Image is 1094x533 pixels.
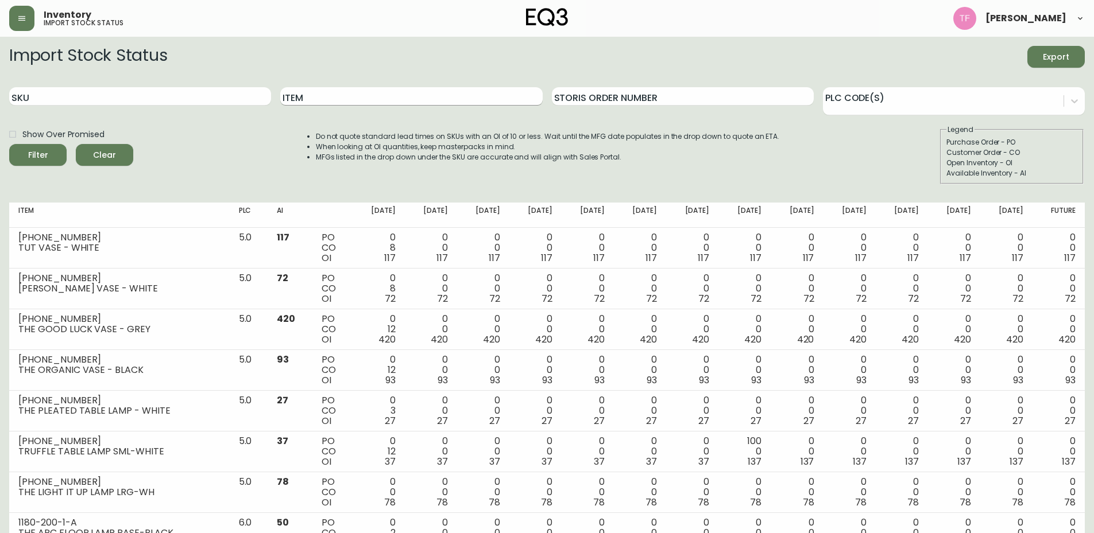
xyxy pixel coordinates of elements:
[466,232,500,263] div: 0 0
[28,148,48,162] div: Filter
[876,203,928,228] th: [DATE]
[1042,232,1076,263] div: 0 0
[832,232,866,263] div: 0 0
[1042,477,1076,508] div: 0 0
[594,292,605,305] span: 72
[277,353,289,366] span: 93
[675,232,709,263] div: 0 0
[646,414,657,427] span: 27
[431,333,448,346] span: 420
[1065,292,1076,305] span: 72
[18,232,221,243] div: [PHONE_NUMBER]
[362,395,396,426] div: 0 3
[937,436,971,467] div: 0 0
[509,203,562,228] th: [DATE]
[1042,395,1076,426] div: 0 0
[698,455,709,468] span: 37
[466,273,500,304] div: 0 0
[526,8,569,26] img: logo
[1013,374,1023,387] span: 93
[18,314,221,324] div: [PHONE_NUMBER]
[594,455,605,468] span: 37
[937,355,971,386] div: 0 0
[675,436,709,467] div: 0 0
[519,355,552,386] div: 0 0
[640,333,657,346] span: 420
[18,273,221,283] div: [PHONE_NUMBER]
[385,292,396,305] span: 72
[718,203,771,228] th: [DATE]
[803,496,814,509] span: 78
[594,414,605,427] span: 27
[457,203,509,228] th: [DATE]
[751,374,761,387] span: 93
[771,203,823,228] th: [DATE]
[437,414,448,427] span: 27
[675,273,709,304] div: 0 0
[803,251,814,264] span: 117
[980,203,1033,228] th: [DATE]
[9,46,167,68] h2: Import Stock Status
[385,374,396,387] span: 93
[384,496,396,509] span: 78
[1065,374,1076,387] span: 93
[856,292,867,305] span: 72
[832,314,866,345] div: 0 0
[353,203,405,228] th: [DATE]
[322,395,343,426] div: PO CO
[989,477,1023,508] div: 0 0
[623,314,657,345] div: 0 0
[645,496,657,509] span: 78
[780,232,814,263] div: 0 0
[362,436,396,467] div: 0 12
[908,414,919,427] span: 27
[322,496,331,509] span: OI
[1037,50,1076,64] span: Export
[885,355,919,386] div: 0 0
[698,251,709,264] span: 117
[1042,436,1076,467] div: 0 0
[780,436,814,467] div: 0 0
[954,333,971,346] span: 420
[856,414,867,427] span: 27
[960,414,971,427] span: 27
[832,395,866,426] div: 0 0
[937,314,971,345] div: 0 0
[277,271,288,285] span: 72
[437,292,448,305] span: 72
[1065,414,1076,427] span: 27
[909,374,919,387] span: 93
[18,283,221,294] div: [PERSON_NAME] VASE - WHITE
[18,406,221,416] div: THE PLEATED TABLE LAMP - WHITE
[76,144,133,166] button: Clear
[699,374,709,387] span: 93
[437,455,448,468] span: 37
[519,436,552,467] div: 0 0
[946,125,975,135] legend: Legend
[519,395,552,426] div: 0 0
[277,394,288,407] span: 27
[542,292,552,305] span: 72
[18,324,221,334] div: THE GOOD LUCK VASE - GREY
[1042,355,1076,386] div: 0 0
[18,395,221,406] div: [PHONE_NUMBER]
[519,232,552,263] div: 0 0
[571,436,605,467] div: 0 0
[937,273,971,304] div: 0 0
[519,314,552,345] div: 0 0
[751,292,761,305] span: 72
[414,355,448,386] div: 0 0
[378,333,396,346] span: 420
[436,251,448,264] span: 117
[414,232,448,263] div: 0 0
[268,203,312,228] th: AI
[542,455,552,468] span: 37
[316,131,780,142] li: Do not quote standard lead times on SKUs with an OI of 10 or less. Wait until the MFG date popula...
[1010,455,1023,468] span: 137
[230,350,268,391] td: 5.0
[645,251,657,264] span: 117
[885,436,919,467] div: 0 0
[855,251,867,264] span: 117
[989,355,1023,386] div: 0 0
[1064,496,1076,509] span: 78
